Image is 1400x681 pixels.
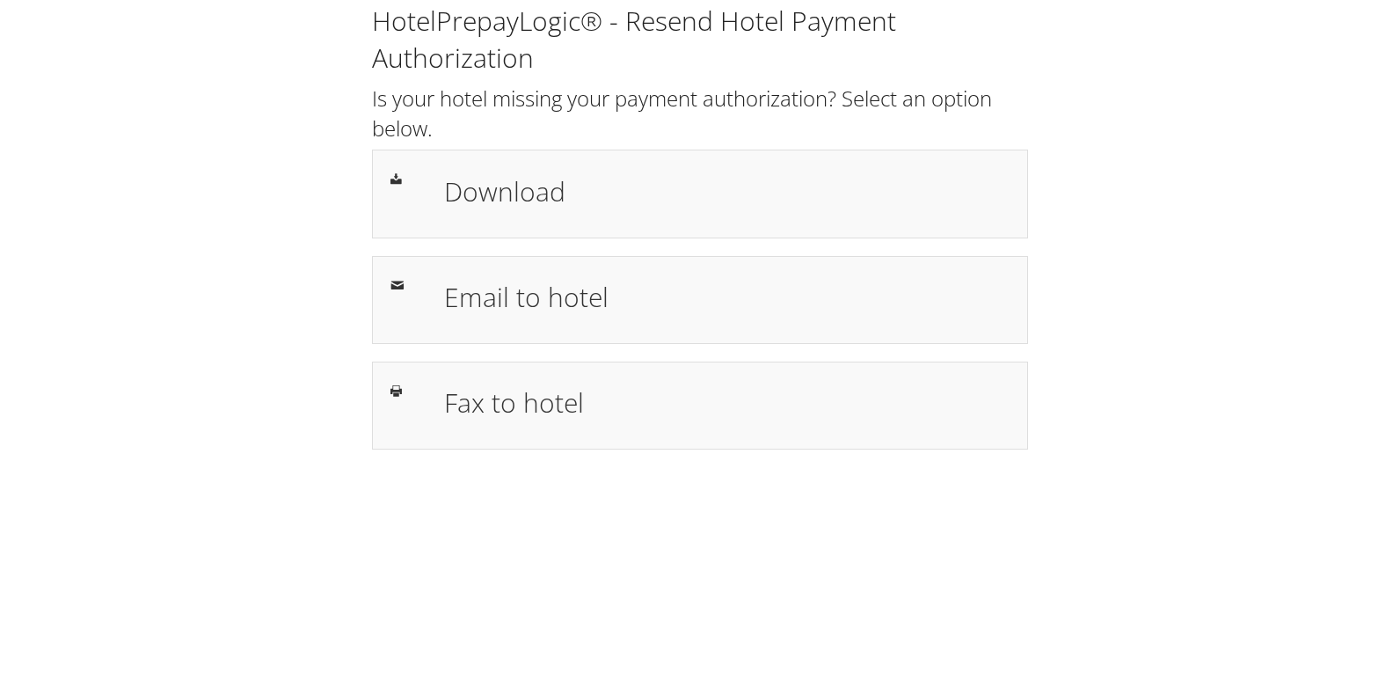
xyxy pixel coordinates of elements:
[372,362,1028,450] a: Fax to hotel
[444,383,1010,422] h1: Fax to hotel
[372,150,1028,238] a: Download
[444,277,1010,317] h1: Email to hotel
[444,172,1010,211] h1: Download
[372,256,1028,344] a: Email to hotel
[372,3,1028,77] h1: HotelPrepayLogic® - Resend Hotel Payment Authorization
[372,84,1028,143] h2: Is your hotel missing your payment authorization? Select an option below.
